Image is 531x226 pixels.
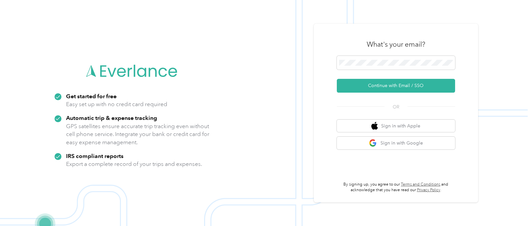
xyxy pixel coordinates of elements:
button: apple logoSign in with Apple [337,120,455,132]
strong: Get started for free [66,93,117,100]
h3: What's your email? [367,40,425,49]
strong: IRS compliant reports [66,152,124,159]
button: google logoSign in with Google [337,137,455,149]
p: Export a complete record of your trips and expenses. [66,160,202,168]
a: Terms and Conditions [401,182,440,187]
a: Privacy Policy [417,188,440,192]
img: apple logo [371,122,378,130]
img: google logo [369,139,377,147]
button: Continue with Email / SSO [337,79,455,93]
span: OR [384,103,407,110]
p: By signing up, you agree to our and acknowledge that you have read our . [337,182,455,193]
strong: Automatic trip & expense tracking [66,114,157,121]
iframe: Everlance-gr Chat Button Frame [494,189,531,226]
p: GPS satellites ensure accurate trip tracking even without cell phone service. Integrate your bank... [66,122,210,147]
p: Easy set up with no credit card required [66,100,167,108]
